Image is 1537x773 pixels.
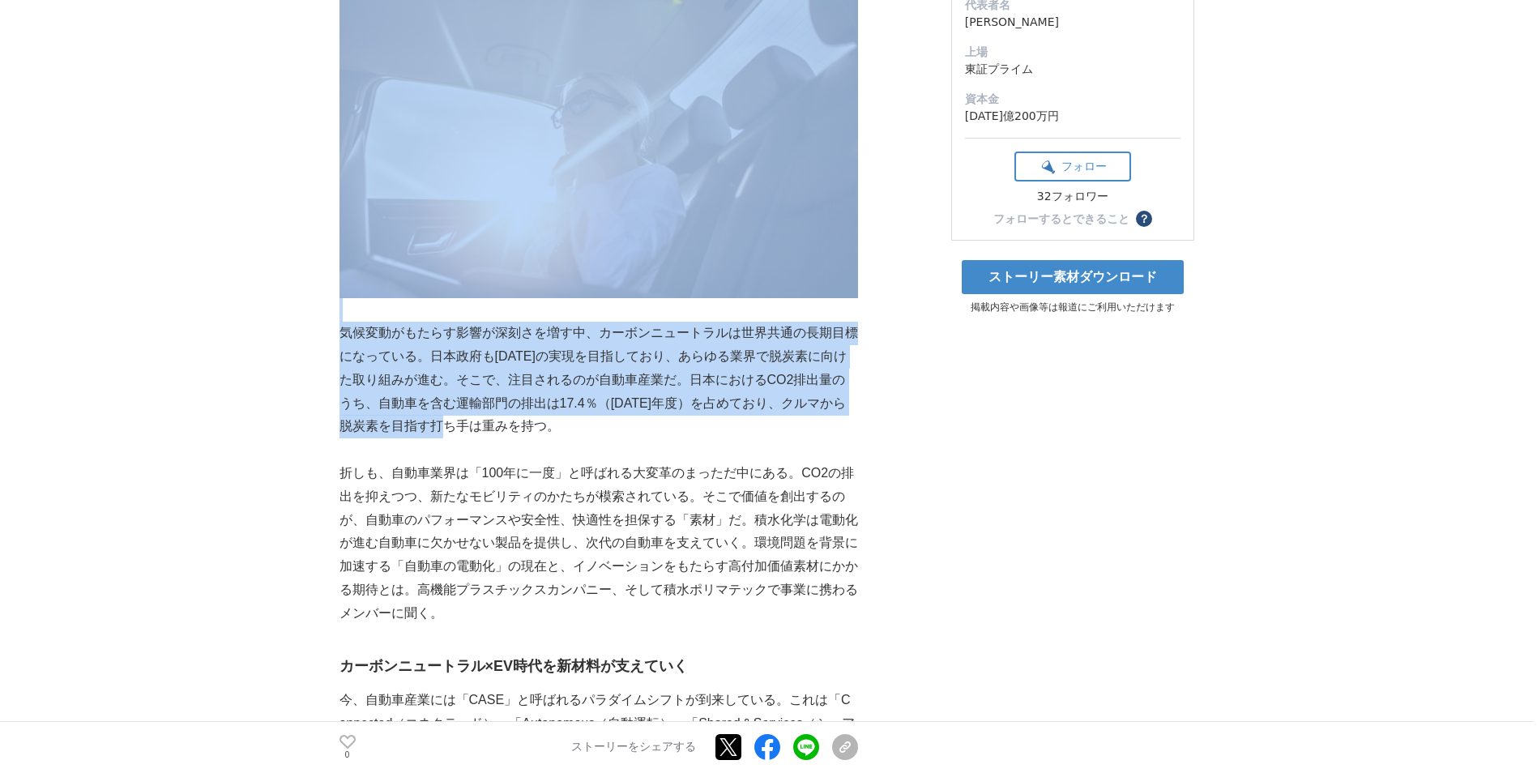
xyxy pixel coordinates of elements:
p: 折しも、自動車業界は「100年に一度」と呼ばれる大変革のまっただ中にある。CO2の排出を抑えつつ、新たなモビリティのかたちが模索されている。そこで価値を創出するのが、自動車のパフォーマンスや安全... [339,462,858,626]
p: 掲載内容や画像等は報道にご利用いただけます [951,301,1194,314]
a: ストーリー素材ダウンロード [962,260,1184,294]
p: 0 [339,751,356,759]
button: ？ [1136,211,1152,227]
dt: 上場 [965,44,1181,61]
strong: カーボンニュートラル×EV時代を新材料が支えていく [339,658,689,674]
dd: 東証プライム [965,61,1181,78]
dd: [PERSON_NAME] [965,14,1181,31]
button: フォロー [1014,152,1131,182]
p: 気候変動がもたらす影響が深刻さを増す中、カーボンニュートラルは世界共通の長期目標になっている。日本政府も[DATE]の実現を目指しており、あらゆる業界で脱炭素に向けた取り組みが進む。そこで、注目... [339,322,858,438]
p: ストーリーをシェアする [571,741,696,755]
div: フォローするとできること [993,213,1129,224]
dd: [DATE]億200万円 [965,108,1181,125]
dt: 資本金 [965,91,1181,108]
span: ？ [1138,213,1150,224]
div: 32フォロワー [1014,190,1131,204]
